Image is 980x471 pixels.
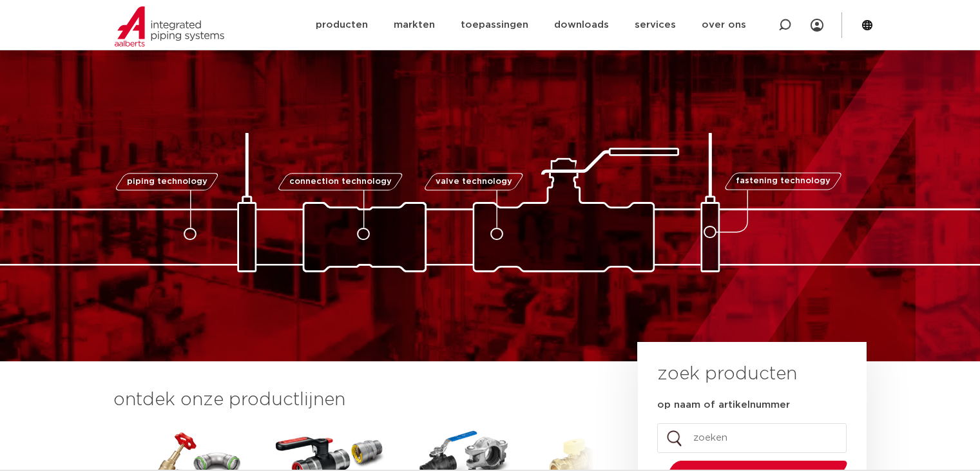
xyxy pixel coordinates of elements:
[736,177,831,186] span: fastening technology
[289,177,391,186] span: connection technology
[127,177,207,186] span: piping technology
[657,361,797,387] h3: zoek producten
[657,399,790,412] label: op naam of artikelnummer
[436,177,512,186] span: valve technology
[657,423,847,453] input: zoeken
[113,387,594,413] h3: ontdek onze productlijnen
